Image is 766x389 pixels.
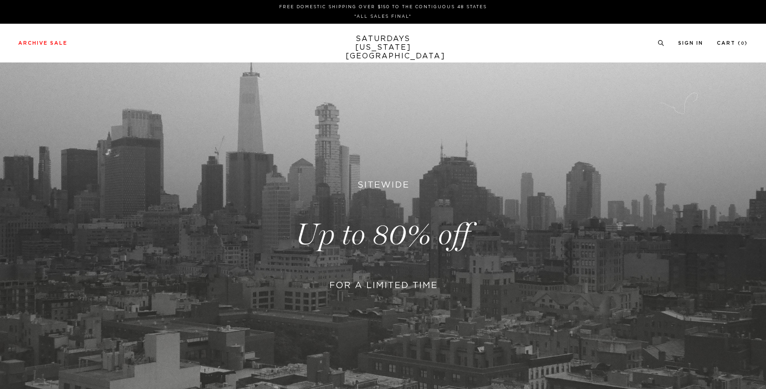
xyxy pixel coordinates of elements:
[346,35,421,61] a: SATURDAYS[US_STATE][GEOGRAPHIC_DATA]
[717,41,748,46] a: Cart (0)
[741,41,745,46] small: 0
[678,41,703,46] a: Sign In
[22,13,744,20] p: *ALL SALES FINAL*
[22,4,744,10] p: FREE DOMESTIC SHIPPING OVER $150 TO THE CONTIGUOUS 48 STATES
[18,41,67,46] a: Archive Sale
